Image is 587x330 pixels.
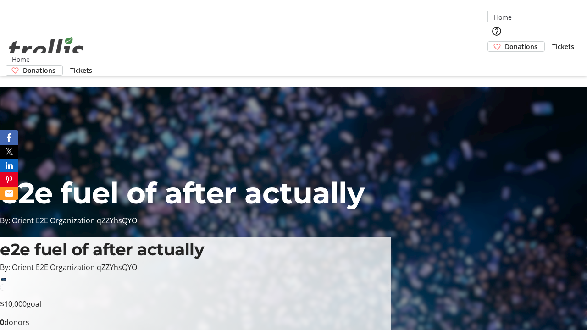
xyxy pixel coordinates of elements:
span: Tickets [70,66,92,75]
img: Orient E2E Organization qZZYhsQYOi's Logo [6,27,87,72]
a: Tickets [545,42,581,51]
a: Home [488,12,517,22]
a: Donations [487,41,545,52]
a: Tickets [63,66,100,75]
button: Help [487,22,506,40]
span: Tickets [552,42,574,51]
a: Donations [6,65,63,76]
button: Cart [487,52,506,70]
span: Home [494,12,512,22]
span: Donations [23,66,55,75]
span: Donations [505,42,537,51]
a: Home [6,55,35,64]
span: Home [12,55,30,64]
